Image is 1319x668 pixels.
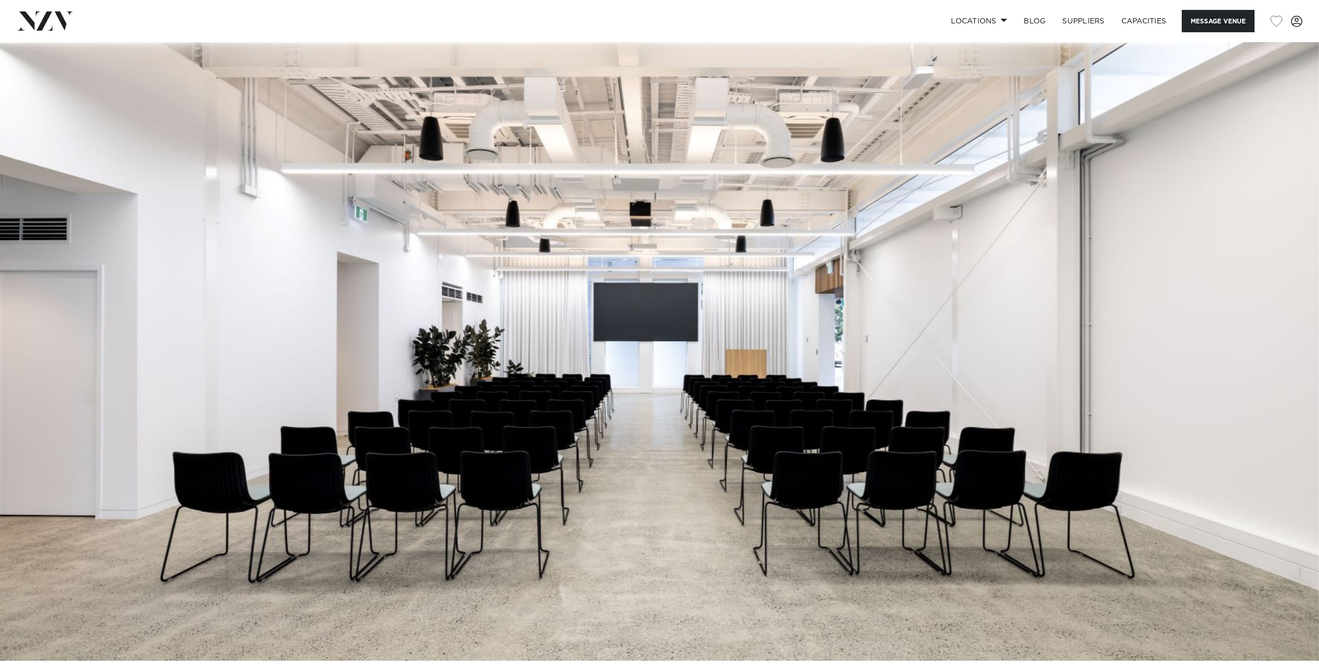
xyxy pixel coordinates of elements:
a: Locations [943,10,1015,32]
a: BLOG [1015,10,1054,32]
img: nzv-logo.png [17,11,73,30]
button: Message Venue [1182,10,1255,32]
a: Capacities [1113,10,1175,32]
a: SUPPLIERS [1054,10,1113,32]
